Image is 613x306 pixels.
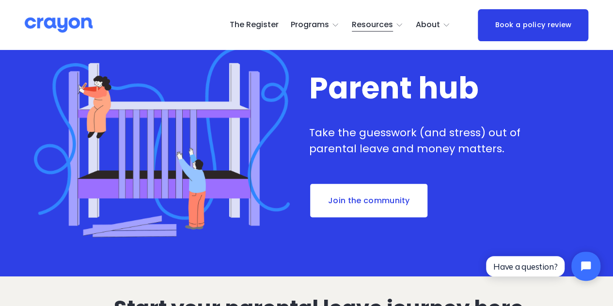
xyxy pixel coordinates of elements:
[478,243,609,289] iframe: Tidio Chat
[478,9,588,41] a: Book a policy review
[416,17,451,33] a: folder dropdown
[309,125,541,157] p: Take the guesswork (and stress) out of parental leave and money matters.
[309,72,541,104] h1: Parent hub
[291,17,340,33] a: folder dropdown
[352,17,404,33] a: folder dropdown
[416,18,440,32] span: About
[229,17,278,33] a: The Register
[25,16,93,33] img: Crayon
[309,183,428,219] a: Join the community
[352,18,393,32] span: Resources
[291,18,329,32] span: Programs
